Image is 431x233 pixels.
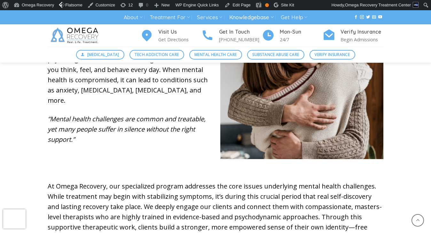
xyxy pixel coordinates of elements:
[280,28,323,36] h4: Mon-Sun
[135,52,179,58] span: Tech Addiction Care
[265,3,269,7] div: OK
[345,3,411,7] span: Omega Recovery Treatment Center
[310,50,355,60] a: Verify Insurance
[372,15,376,20] a: Send us an email
[219,36,262,43] p: [PHONE_NUMBER]
[48,24,104,47] img: Omega Recovery
[354,15,358,20] a: Follow on Facebook
[252,52,299,58] span: Substance Abuse Care
[366,15,370,20] a: Follow on Twitter
[360,15,364,20] a: Follow on Instagram
[281,3,294,7] span: Site Kit
[201,28,262,44] a: Get In Touch [PHONE_NUMBER]
[150,12,190,23] a: Treatment For
[140,28,201,44] a: Visit Us Get Directions
[280,36,323,43] p: 24/7
[197,12,222,23] a: Services
[158,36,201,43] p: Get Directions
[341,28,383,36] h4: Verify Insurance
[341,36,383,43] p: Begin Admissions
[129,50,184,60] a: Tech Addiction Care
[189,50,242,60] a: Mental Health Care
[48,115,206,144] em: “Mental health challenges are common and treatable, yet many people suffer in silence without the...
[124,12,143,23] a: About
[378,15,382,20] a: Follow on YouTube
[194,52,237,58] span: Mental Health Care
[315,52,350,58] span: Verify Insurance
[247,50,304,60] a: Substance Abuse Care
[281,12,307,23] a: Get Help
[323,28,383,44] a: Verify Insurance Begin Admissions
[76,50,125,60] a: [MEDICAL_DATA]
[220,57,383,159] img: Outpatient Rehab in Austin
[411,214,424,227] a: Go to top
[87,52,119,58] span: [MEDICAL_DATA]
[48,44,211,106] p: Mental health refers to your emotional, psychological, and social well-being. It influences how y...
[219,28,262,36] h4: Get In Touch
[158,28,201,36] h4: Visit Us
[229,12,273,23] a: Knowledgebase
